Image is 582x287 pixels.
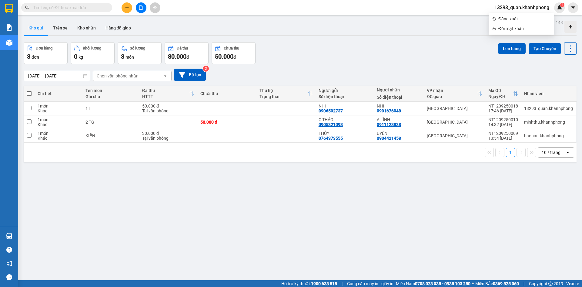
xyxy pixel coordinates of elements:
[492,27,496,30] span: lock
[524,120,573,125] div: minhthu.khanhphong
[38,117,79,122] div: 1 món
[319,88,371,93] div: Người gửi
[177,46,188,50] div: Đã thu
[38,91,79,96] div: Chi tiết
[319,122,343,127] div: 0905321093
[485,86,521,102] th: Toggle SortBy
[153,5,157,10] span: aim
[524,91,573,96] div: Nhân viên
[150,2,160,13] button: aim
[121,53,124,60] span: 3
[488,94,513,99] div: Ngày ĐH
[342,280,343,287] span: |
[85,88,136,93] div: Tên món
[259,94,308,99] div: Trạng thái
[72,21,101,35] button: Kho nhận
[48,21,72,35] button: Trên xe
[377,108,401,113] div: 0901676048
[488,108,518,113] div: 17:46 [DATE]
[498,43,526,54] button: Lên hàng
[139,86,197,102] th: Toggle SortBy
[83,46,101,50] div: Khối lượng
[125,55,134,60] span: món
[319,108,343,113] div: 0906502737
[256,86,316,102] th: Toggle SortBy
[200,120,253,125] div: 50.000 đ
[118,42,162,64] button: Số lượng3món
[33,4,105,11] input: Tìm tên, số ĐT hoặc mã đơn
[97,73,139,79] div: Chọn văn phòng nhận
[548,282,553,286] span: copyright
[427,120,482,125] div: [GEOGRAPHIC_DATA]
[311,281,337,286] strong: 1900 633 818
[488,136,518,141] div: 13:54 [DATE]
[524,133,573,138] div: baohan.khanhphong
[377,131,421,136] div: UYÊN
[38,122,79,127] div: Khác
[319,136,343,141] div: 0764373555
[415,281,470,286] strong: 0708 023 035 - 0935 103 250
[259,88,308,93] div: Thu hộ
[24,42,68,64] button: Đơn hàng3đơn
[319,131,371,136] div: THỦY
[101,21,136,35] button: Hàng đã giao
[427,88,477,93] div: VP nhận
[27,53,30,60] span: 3
[74,53,77,60] span: 0
[490,4,554,11] span: 13293_quan.khanhphong
[136,2,146,13] button: file-add
[142,108,194,113] div: Tại văn phòng
[565,150,570,155] svg: open
[475,280,519,287] span: Miền Bắc
[85,94,136,99] div: Ghi chú
[542,149,560,155] div: 10 / trang
[38,136,79,141] div: Khác
[427,133,482,138] div: [GEOGRAPHIC_DATA]
[560,3,564,7] sup: 1
[25,5,29,10] span: search
[377,136,401,141] div: 0904421458
[142,104,194,108] div: 50.000 đ
[6,233,12,239] img: warehouse-icon
[427,94,477,99] div: ĐC giao
[498,15,550,22] span: Đăng xuất
[377,95,421,100] div: Số điện thoại
[281,280,337,287] span: Hỗ trợ kỹ thuật:
[488,88,513,93] div: Mã GD
[174,69,206,81] button: Bộ lọc
[6,274,12,280] span: message
[168,53,186,60] span: 80.000
[233,55,236,60] span: đ
[6,261,12,266] span: notification
[492,17,496,21] span: login
[377,104,421,108] div: NHI
[85,106,136,111] div: 1T
[71,42,115,64] button: Khối lượng0kg
[142,136,194,141] div: Tại văn phòng
[24,71,90,81] input: Select a date range.
[319,94,371,99] div: Số điện thoại
[163,73,168,78] svg: open
[6,247,12,253] span: question-circle
[139,5,143,10] span: file-add
[85,120,136,125] div: 2 TG
[493,281,519,286] strong: 0369 525 060
[6,24,12,31] img: solution-icon
[488,117,518,122] div: NT1209250010
[377,87,421,92] div: Người nhận
[85,133,136,138] div: KIỆN
[529,43,561,54] button: Tạo Chuyến
[38,108,79,113] div: Khác
[557,5,562,10] img: icon-new-feature
[38,131,79,136] div: 1 món
[215,53,233,60] span: 50.000
[570,5,576,10] span: caret-down
[38,104,79,108] div: 1 món
[212,42,256,64] button: Chưa thu50.000đ
[561,3,563,7] span: 1
[564,21,577,33] div: Tạo kho hàng mới
[142,94,189,99] div: HTTT
[79,55,83,60] span: kg
[125,5,129,10] span: plus
[165,42,209,64] button: Đã thu80.000đ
